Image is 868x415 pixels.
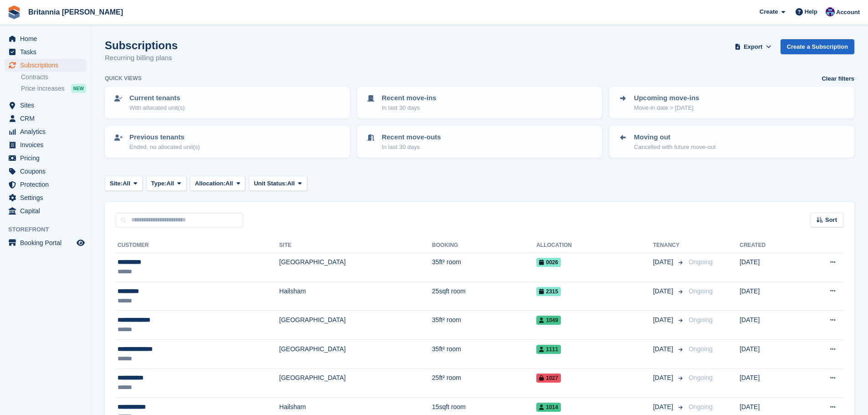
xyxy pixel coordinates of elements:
a: Recent move-ins In last 30 days [358,87,601,118]
span: All [287,179,295,188]
p: With allocated unit(s) [129,103,185,113]
a: Preview store [75,237,86,248]
span: 0026 [536,258,561,267]
th: Booking [432,238,536,253]
p: Recent move-ins [382,93,437,103]
span: Protection [20,178,75,191]
span: 2315 [536,287,561,296]
span: 1111 [536,345,561,354]
span: Allocation: [195,179,226,188]
p: Previous tenants [129,132,200,143]
span: Home [20,32,75,45]
td: [DATE] [740,282,799,311]
span: 1014 [536,403,561,412]
p: Recent move-outs [382,132,441,143]
a: menu [5,138,86,151]
td: 25sqft room [432,282,536,311]
span: Type: [151,179,167,188]
span: Coupons [20,165,75,178]
a: menu [5,32,86,45]
p: Ended, no allocated unit(s) [129,143,200,152]
span: All [166,179,174,188]
span: Export [744,42,762,51]
span: Ongoing [688,287,713,295]
td: [DATE] [740,253,799,282]
button: Unit Status: All [249,176,307,191]
a: menu [5,152,86,164]
h1: Subscriptions [105,39,178,51]
span: Analytics [20,125,75,138]
a: menu [5,112,86,125]
span: Tasks [20,46,75,58]
img: Becca Clark [826,7,835,16]
span: Ongoing [688,374,713,381]
span: Capital [20,205,75,217]
button: Allocation: All [190,176,246,191]
span: Pricing [20,152,75,164]
span: [DATE] [653,344,675,354]
span: [DATE] [653,315,675,325]
span: Ongoing [688,316,713,323]
p: Recurring billing plans [105,53,178,63]
span: Subscriptions [20,59,75,72]
a: menu [5,46,86,58]
td: [DATE] [740,311,799,340]
td: [DATE] [740,369,799,398]
span: Price increases [21,84,65,93]
h6: Quick views [105,74,142,82]
td: 35ft² room [432,311,536,340]
span: [DATE] [653,287,675,296]
div: NEW [71,84,86,93]
span: Ongoing [688,258,713,266]
p: Moving out [634,132,715,143]
span: [DATE] [653,402,675,412]
button: Site: All [105,176,143,191]
span: [DATE] [653,257,675,267]
span: Help [805,7,817,16]
a: Create a Subscription [781,39,854,54]
a: Price increases NEW [21,83,86,93]
td: [DATE] [740,339,799,369]
th: Allocation [536,238,653,253]
a: Britannia [PERSON_NAME] [25,5,127,20]
span: All [226,179,233,188]
a: menu [5,236,86,249]
a: Upcoming move-ins Move-in date > [DATE] [610,87,853,118]
span: Account [836,8,860,17]
td: [GEOGRAPHIC_DATA] [279,339,432,369]
a: Contracts [21,73,86,82]
td: 35ft² room [432,253,536,282]
p: Move-in date > [DATE] [634,103,699,113]
td: 25ft² room [432,369,536,398]
a: menu [5,178,86,191]
span: All [123,179,130,188]
td: [GEOGRAPHIC_DATA] [279,311,432,340]
span: Booking Portal [20,236,75,249]
td: [GEOGRAPHIC_DATA] [279,253,432,282]
span: Settings [20,191,75,204]
th: Created [740,238,799,253]
span: 1027 [536,374,561,383]
span: Site: [110,179,123,188]
span: Sites [20,99,75,112]
a: Recent move-outs In last 30 days [358,127,601,157]
a: Moving out Cancelled with future move-out [610,127,853,157]
th: Tenancy [653,238,685,253]
a: menu [5,125,86,138]
a: menu [5,205,86,217]
span: Ongoing [688,345,713,353]
a: Clear filters [822,74,854,83]
button: Type: All [146,176,186,191]
button: Export [733,39,773,54]
p: Current tenants [129,93,185,103]
a: menu [5,99,86,112]
td: 35ft² room [432,339,536,369]
th: Customer [116,238,279,253]
a: Current tenants With allocated unit(s) [106,87,349,118]
a: Previous tenants Ended, no allocated unit(s) [106,127,349,157]
p: In last 30 days [382,143,441,152]
span: Storefront [8,225,91,234]
span: Ongoing [688,403,713,410]
span: [DATE] [653,373,675,383]
td: Hailsham [279,282,432,311]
